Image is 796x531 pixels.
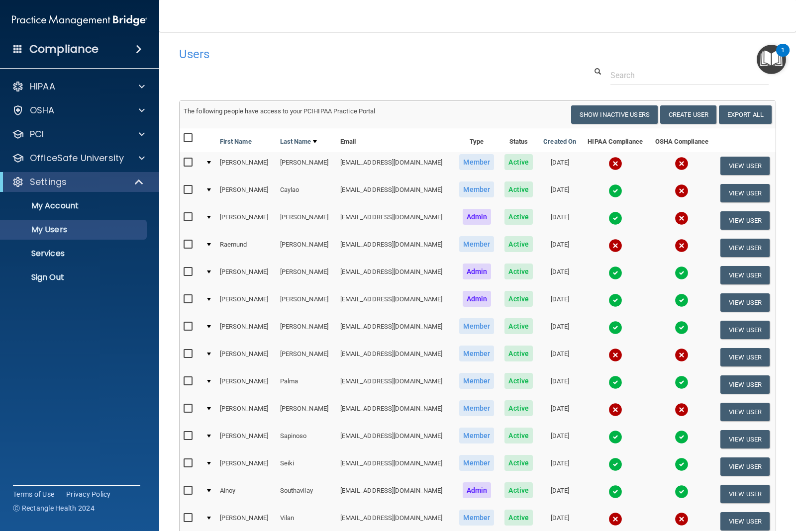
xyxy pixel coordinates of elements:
h4: Compliance [29,42,99,56]
img: tick.e7d51cea.svg [675,321,689,335]
td: [DATE] [538,316,582,344]
td: [EMAIL_ADDRESS][DOMAIN_NAME] [336,398,454,426]
td: [DATE] [538,453,582,480]
p: Settings [30,176,67,188]
button: View User [720,375,770,394]
button: View User [720,239,770,257]
img: tick.e7d51cea.svg [608,430,622,444]
span: Admin [463,291,492,307]
span: Active [504,373,533,389]
iframe: Drift Widget Chat Controller [624,461,784,501]
p: PCI [30,128,44,140]
img: cross.ca9f0e7f.svg [608,239,622,253]
button: Open Resource Center, 1 new notification [757,45,786,74]
img: tick.e7d51cea.svg [675,293,689,307]
span: Active [504,154,533,170]
img: tick.e7d51cea.svg [675,375,689,389]
a: Created On [543,136,576,148]
td: [EMAIL_ADDRESS][DOMAIN_NAME] [336,371,454,398]
button: View User [720,211,770,230]
p: Sign Out [6,272,142,282]
td: Sapinoso [276,426,336,453]
p: OfficeSafe University [30,152,124,164]
span: Active [504,209,533,225]
td: Palma [276,371,336,398]
span: Member [459,400,494,416]
img: tick.e7d51cea.svg [675,457,689,471]
p: My Users [6,225,142,235]
td: [DATE] [538,480,582,508]
td: [EMAIL_ADDRESS][DOMAIN_NAME] [336,152,454,179]
td: [EMAIL_ADDRESS][DOMAIN_NAME] [336,344,454,371]
td: [DATE] [538,398,582,426]
p: Services [6,249,142,259]
span: Ⓒ Rectangle Health 2024 [13,503,95,513]
img: cross.ca9f0e7f.svg [675,157,689,171]
a: Export All [719,105,772,124]
td: Caylao [276,179,336,207]
td: Seiki [276,453,336,480]
td: [EMAIL_ADDRESS][DOMAIN_NAME] [336,453,454,480]
button: View User [720,184,770,202]
td: [PERSON_NAME] [216,398,276,426]
a: OfficeSafe University [12,152,145,164]
td: [PERSON_NAME] [276,262,336,289]
td: [DATE] [538,289,582,316]
span: Active [504,400,533,416]
td: [DATE] [538,179,582,207]
img: cross.ca9f0e7f.svg [608,403,622,417]
img: cross.ca9f0e7f.svg [675,348,689,362]
img: tick.e7d51cea.svg [675,266,689,280]
span: Admin [463,482,492,498]
img: tick.e7d51cea.svg [608,266,622,280]
span: Active [504,291,533,307]
td: [DATE] [538,426,582,453]
td: [PERSON_NAME] [216,207,276,234]
a: HIPAA [12,81,145,92]
td: [PERSON_NAME] [216,316,276,344]
td: [DATE] [538,234,582,262]
p: HIPAA [30,81,55,92]
td: [PERSON_NAME] [276,289,336,316]
img: tick.e7d51cea.svg [675,430,689,444]
td: [PERSON_NAME] [216,262,276,289]
h4: Users [179,48,521,61]
span: Active [504,455,533,471]
span: Active [504,482,533,498]
td: Southavilay [276,480,336,508]
td: [DATE] [538,152,582,179]
a: Settings [12,176,144,188]
td: [DATE] [538,344,582,371]
td: [EMAIL_ADDRESS][DOMAIN_NAME] [336,426,454,453]
td: [DATE] [538,207,582,234]
span: Member [459,154,494,170]
span: Active [504,428,533,443]
button: View User [720,512,770,531]
span: Active [504,318,533,334]
td: [EMAIL_ADDRESS][DOMAIN_NAME] [336,207,454,234]
span: Active [504,510,533,526]
a: Privacy Policy [66,489,111,499]
img: cross.ca9f0e7f.svg [608,157,622,171]
img: cross.ca9f0e7f.svg [608,512,622,526]
div: 1 [781,50,785,63]
img: tick.e7d51cea.svg [608,293,622,307]
img: tick.e7d51cea.svg [608,485,622,499]
td: Ainoy [216,480,276,508]
img: cross.ca9f0e7f.svg [675,211,689,225]
th: Status [499,128,538,152]
a: First Name [220,136,252,148]
img: tick.e7d51cea.svg [608,375,622,389]
img: tick.e7d51cea.svg [608,321,622,335]
span: Active [504,181,533,197]
button: View User [720,293,770,312]
p: OSHA [30,104,55,116]
span: Active [504,236,533,252]
td: [DATE] [538,371,582,398]
button: Create User [660,105,716,124]
span: Member [459,236,494,252]
img: cross.ca9f0e7f.svg [675,184,689,198]
span: Member [459,346,494,361]
td: [EMAIL_ADDRESS][DOMAIN_NAME] [336,316,454,344]
td: [PERSON_NAME] [276,152,336,179]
